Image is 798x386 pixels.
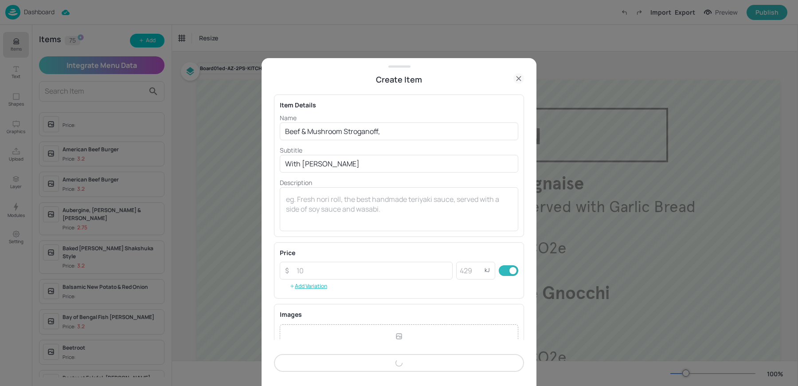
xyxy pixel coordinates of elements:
[280,100,518,110] div: Item Details
[280,122,518,140] input: eg. Chicken Teriyaki Sushi Roll
[280,155,518,173] input: eg. 3 pieces
[280,310,518,319] p: Images
[280,146,518,155] p: Subtitle
[485,267,490,273] p: kJ
[291,262,453,280] input: 10
[280,178,518,187] p: Description
[274,73,524,86] div: Create Item
[280,280,337,293] button: Add Variation
[456,262,485,280] input: 429
[280,113,518,122] p: Name
[280,248,295,257] p: Price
